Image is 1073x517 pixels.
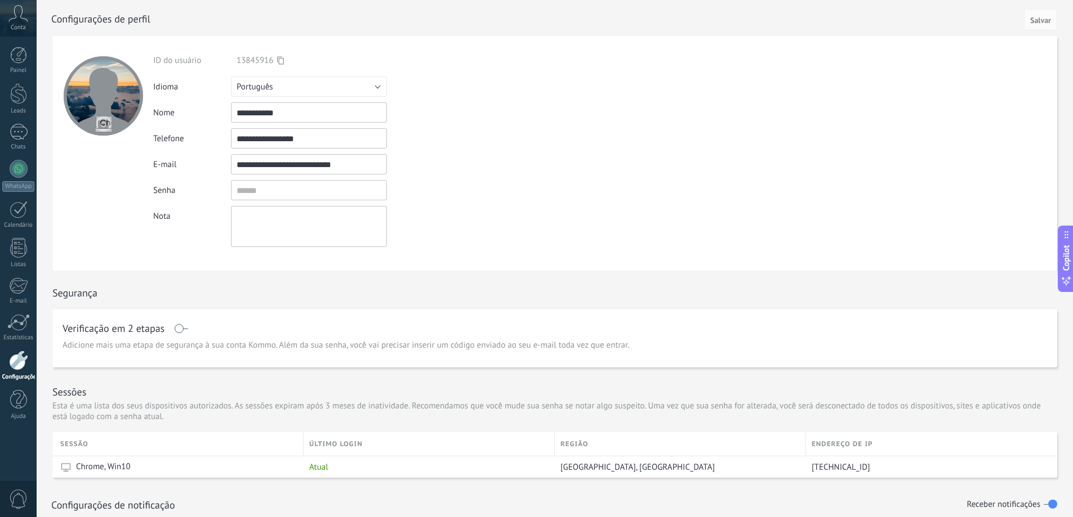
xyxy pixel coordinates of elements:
div: 95.173.216.111 [806,456,1049,478]
span: Conta [11,24,26,32]
span: Salvar [1030,16,1051,24]
div: E-mail [153,159,231,170]
div: ÚLTIMO LOGIN [304,432,554,456]
button: Salvar [1024,9,1057,30]
h1: Segurança [52,286,97,299]
div: E-mail [2,298,35,305]
div: Telefone [153,133,231,144]
div: Calendário [2,222,35,229]
div: Idioma [153,82,231,92]
button: Português [231,77,387,97]
span: [GEOGRAPHIC_DATA], [GEOGRAPHIC_DATA] [560,462,715,473]
span: Chrome, Win10 [76,461,131,473]
span: Atual [309,462,328,473]
span: [TECHNICAL_ID] [812,462,870,473]
div: Leads [2,107,35,115]
h1: Sessões [52,385,86,398]
span: Copilot [1061,245,1072,271]
div: Dallas, United States [555,456,800,478]
div: REGIÃO [555,432,805,456]
span: Adicione mais uma etapa de segurança à sua conta Kommo. Além da sua senha, você vai precisar inse... [63,340,629,351]
div: Configurações [2,374,35,381]
h1: Receber notificações [967,500,1040,510]
span: Português [237,82,273,92]
div: Nome [153,107,231,118]
div: Ajuda [2,413,35,420]
p: Esta é uma lista dos seus dispositivos autorizados. As sessões expiram após 3 meses de inatividad... [52,401,1057,422]
div: Painel [2,67,35,74]
div: ENDEREÇO DE IP [806,432,1057,456]
div: Chats [2,143,35,151]
span: 13845916 [237,55,273,66]
div: WhatsApp [2,181,34,192]
div: Senha [153,185,231,196]
h1: Configurações de notificação [51,498,175,511]
div: SESSÃO [60,432,303,456]
h1: Verificação em 2 etapas [63,324,164,333]
div: Listas [2,261,35,268]
div: Nota [153,206,231,222]
div: Estatísticas [2,334,35,341]
div: ID do usuário [153,55,231,66]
